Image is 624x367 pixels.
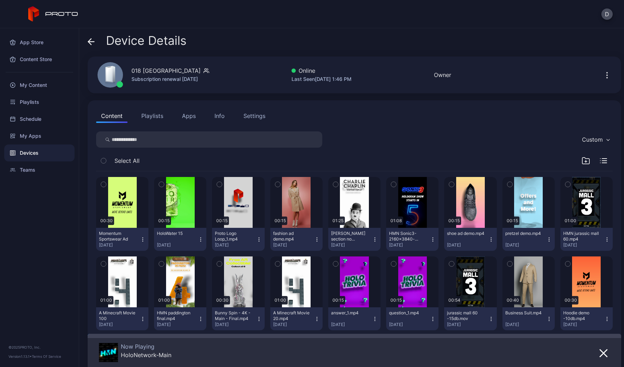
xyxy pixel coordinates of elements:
a: Teams [4,161,75,178]
button: D [601,8,613,20]
div: HMN paddington final.mp4 [157,310,196,321]
div: Custom [582,136,603,143]
div: jurassic mall 60 -15db.mov [447,310,486,321]
button: HMN jurassic mall 60.mp4[DATE] [560,228,613,251]
div: HMN jurassic mall 60.mp4 [563,231,602,242]
div: [DATE] [505,242,546,248]
button: Info [210,109,230,123]
div: 018 [GEOGRAPHIC_DATA] [131,66,201,75]
div: [DATE] [273,322,314,327]
span: Version 1.13.1 • [8,354,32,359]
a: My Apps [4,128,75,144]
div: Business Suit.mp4 [505,310,544,316]
div: [DATE] [99,242,140,248]
button: jurassic mall 60 -15db.mov[DATE] [444,307,496,330]
button: A Minecraft Movie 100[DATE] [96,307,148,330]
button: Playlists [136,109,168,123]
div: A Minecraft Movie 20.mp4 [273,310,312,321]
div: Online [292,66,352,75]
button: Content [96,109,128,123]
div: [DATE] [389,242,430,248]
span: Select All [114,156,140,165]
a: Terms Of Service [32,354,61,359]
button: [PERSON_NAME] section no audio.mp4[DATE] [328,228,381,251]
div: Chaplin section no audio.mp4 [331,231,370,242]
div: pretzel demo.mp4 [505,231,544,236]
div: Hoodie demo -10db.mp4 [563,310,602,321]
button: Custom [578,131,613,148]
button: Apps [177,109,201,123]
div: © 2025 PROTO, Inc. [8,344,70,350]
button: Momentum Sportswear Ad[DATE] [96,228,148,251]
div: [DATE] [331,242,372,248]
div: [DATE] [389,322,430,327]
div: [DATE] [99,322,140,327]
div: [DATE] [447,242,488,248]
div: [DATE] [331,322,372,327]
a: Devices [4,144,75,161]
div: shoe ad demo.mp4 [447,231,486,236]
button: HMN paddington final.mp4[DATE] [154,307,206,330]
button: Settings [239,109,270,123]
button: shoe ad demo.mp4[DATE] [444,228,496,251]
div: Info [214,112,225,120]
div: Last Seen [DATE] 1:46 PM [292,75,352,83]
a: App Store [4,34,75,51]
div: answer_1.mp4 [331,310,370,316]
button: question_1.mp4[DATE] [386,307,438,330]
div: [DATE] [505,322,546,327]
div: Owner [434,71,451,79]
a: Content Store [4,51,75,68]
button: Business Suit.mp4[DATE] [502,307,555,330]
div: A Minecraft Movie 100 [99,310,138,321]
a: Playlists [4,94,75,111]
button: answer_1.mp4[DATE] [328,307,381,330]
div: HoloWater 15 [157,231,196,236]
div: Now Playing [121,343,171,350]
div: [DATE] [157,322,198,327]
div: Momentum Sportswear Ad [99,231,138,242]
div: [DATE] [563,242,604,248]
div: fashion ad demo.mp4 [273,231,312,242]
div: question_1.mp4 [389,310,428,316]
button: HMN Sonic3-2160x3840-v8.mp4[DATE] [386,228,438,251]
button: Bunny Spin - 4K - Main - Final.mp4[DATE] [212,307,264,330]
div: [DATE] [273,242,314,248]
div: Proto Logo Loop_1.mp4 [215,231,254,242]
button: fashion ad demo.mp4[DATE] [270,228,323,251]
div: Bunny Spin - 4K - Main - Final.mp4 [215,310,254,321]
div: [DATE] [447,322,488,327]
div: [DATE] [215,242,256,248]
div: [DATE] [215,322,256,327]
button: A Minecraft Movie 20.mp4[DATE] [270,307,323,330]
div: [DATE] [563,322,604,327]
div: HoloNetwork-Main [121,351,171,359]
a: My Content [4,77,75,94]
button: pretzel demo.mp4[DATE] [502,228,555,251]
span: Device Details [106,34,187,47]
div: HMN Sonic3-2160x3840-v8.mp4 [389,231,428,242]
div: [DATE] [157,242,198,248]
a: Schedule [4,111,75,128]
button: Hoodie demo -10db.mp4[DATE] [560,307,613,330]
button: Proto Logo Loop_1.mp4[DATE] [212,228,264,251]
div: Subscription renewal [DATE] [131,75,209,83]
div: Settings [243,112,265,120]
button: HoloWater 15[DATE] [154,228,206,251]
